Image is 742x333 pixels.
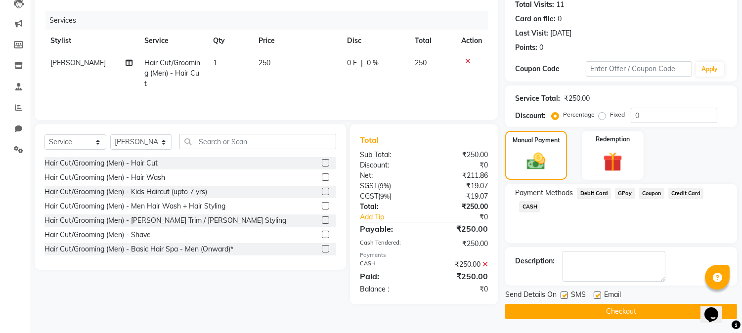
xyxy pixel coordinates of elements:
label: Manual Payment [513,136,560,145]
span: 9% [380,182,389,190]
div: [DATE] [550,28,571,39]
span: CASH [519,201,540,212]
div: Points: [515,42,537,53]
div: Hair Cut/Grooming (Men) - Kids Haircut (upto 7 yrs) [44,187,207,197]
input: Search or Scan [179,134,336,149]
div: ₹250.00 [564,93,590,104]
span: Payment Methods [515,188,573,198]
img: _cash.svg [521,151,551,172]
div: ₹250.00 [424,259,496,270]
div: ₹0 [424,160,496,170]
div: Hair Cut/Grooming (Men) - Basic Hair Spa - Men (Onward)* [44,244,233,254]
div: ₹211.86 [424,170,496,181]
div: ( ) [352,191,424,202]
span: 250 [415,58,427,67]
span: 1 [213,58,217,67]
div: ₹250.00 [424,202,496,212]
div: Discount: [352,160,424,170]
span: Email [604,290,621,302]
span: Hair Cut/Grooming (Men) - Hair Cut [145,58,201,88]
div: ₹250.00 [424,239,496,249]
th: Stylist [44,30,139,52]
th: Price [253,30,341,52]
label: Percentage [563,110,595,119]
div: ₹0 [424,284,496,294]
div: Last Visit: [515,28,548,39]
span: GPay [615,188,635,199]
div: Paid: [352,270,424,282]
button: Apply [696,62,724,77]
div: 0 [539,42,543,53]
label: Fixed [610,110,625,119]
div: Balance : [352,284,424,294]
input: Enter Offer / Coupon Code [586,61,692,77]
div: 0 [558,14,562,24]
div: Hair Cut/Grooming (Men) - [PERSON_NAME] Trim / [PERSON_NAME] Styling [44,215,286,226]
span: 0 % [367,58,379,68]
div: Service Total: [515,93,560,104]
div: Hair Cut/Grooming (Men) - Shave [44,230,151,240]
span: Send Details On [505,290,557,302]
label: Redemption [596,135,630,144]
th: Total [409,30,456,52]
div: Coupon Code [515,64,586,74]
th: Qty [207,30,253,52]
div: ( ) [352,181,424,191]
span: CGST [360,192,378,201]
span: Coupon [639,188,664,199]
button: Checkout [505,304,737,319]
div: ₹0 [436,212,496,222]
div: Hair Cut/Grooming (Men) - Hair Cut [44,158,158,168]
div: ₹250.00 [424,270,496,282]
img: _gift.svg [597,150,628,174]
div: Description: [515,256,555,266]
div: CASH [352,259,424,270]
span: | [361,58,363,68]
span: SMS [571,290,586,302]
span: 250 [259,58,270,67]
span: SGST [360,181,378,190]
div: ₹250.00 [424,223,496,235]
div: Card on file: [515,14,556,24]
div: Discount: [515,111,546,121]
span: [PERSON_NAME] [50,58,106,67]
div: ₹250.00 [424,150,496,160]
th: Disc [341,30,409,52]
div: Payments [360,251,488,259]
div: Hair Cut/Grooming (Men) - Men Hair Wash + Hair Styling [44,201,225,211]
span: Total [360,135,383,145]
a: Add Tip [352,212,436,222]
span: 9% [380,192,390,200]
span: Credit Card [668,188,704,199]
div: Payable: [352,223,424,235]
div: Total: [352,202,424,212]
th: Action [455,30,488,52]
div: ₹19.07 [424,181,496,191]
span: Debit Card [577,188,611,199]
div: Services [45,11,495,30]
div: Hair Cut/Grooming (Men) - Hair Wash [44,172,165,183]
span: 0 F [347,58,357,68]
iframe: chat widget [700,293,732,323]
th: Service [139,30,208,52]
div: Net: [352,170,424,181]
div: ₹19.07 [424,191,496,202]
div: Sub Total: [352,150,424,160]
div: Cash Tendered: [352,239,424,249]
